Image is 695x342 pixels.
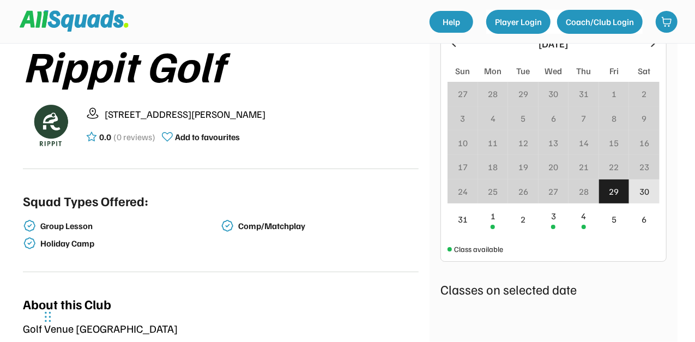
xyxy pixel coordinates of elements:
div: About this Club [23,294,111,314]
div: Classes on selected date [440,279,667,299]
img: Squad%20Logo.svg [20,10,129,31]
div: 23 [639,160,649,173]
div: 4 [491,112,495,125]
div: 5 [521,112,525,125]
div: [DATE] [466,37,641,51]
button: Player Login [486,10,551,34]
div: 1 [612,87,617,100]
div: Wed [545,64,562,77]
div: Holiday Camp [40,238,219,249]
div: Sat [638,64,651,77]
div: 27 [548,185,558,198]
div: 14 [579,136,589,149]
div: Golf Venue [GEOGRAPHIC_DATA] [23,320,419,337]
div: Comp/Matchplay [238,221,416,231]
div: Mon [484,64,501,77]
div: 29 [609,185,619,198]
div: 13 [548,136,558,149]
img: check-verified-01.svg [23,237,36,250]
div: 19 [518,160,528,173]
div: Thu [577,64,591,77]
div: [STREET_ADDRESS][PERSON_NAME] [105,107,419,122]
div: 2 [521,213,525,226]
img: check-verified-01.svg [23,219,36,232]
div: 10 [458,136,468,149]
div: 31 [579,87,589,100]
div: Tue [516,64,530,77]
a: Help [430,11,473,33]
div: (0 reviews) [113,130,155,143]
div: 28 [488,87,498,100]
div: 7 [582,112,587,125]
div: 6 [551,112,556,125]
div: Rippit Golf [23,41,419,89]
div: Sun [455,64,470,77]
img: check-verified-01.svg [221,219,234,232]
div: 6 [642,213,647,226]
div: 30 [548,87,558,100]
div: 20 [548,160,558,173]
div: 0.0 [99,130,111,143]
div: 27 [458,87,468,100]
div: 30 [639,185,649,198]
div: 21 [579,160,589,173]
div: Squad Types Offered: [23,191,148,211]
div: 31 [458,213,468,226]
div: Group Lesson [40,221,219,231]
div: Fri [609,64,619,77]
div: 25 [488,185,498,198]
div: 8 [612,112,617,125]
div: 3 [551,209,556,223]
div: 9 [642,112,647,125]
img: shopping-cart-01%20%281%29.svg [661,16,672,27]
div: 3 [460,112,465,125]
div: 17 [458,160,468,173]
button: Coach/Club Login [557,10,643,34]
img: Rippitlogov2_green.png [23,98,77,152]
div: 16 [639,136,649,149]
div: 26 [518,185,528,198]
div: 24 [458,185,468,198]
div: 12 [518,136,528,149]
div: 11 [488,136,498,149]
div: 28 [579,185,589,198]
div: 5 [612,213,617,226]
div: 2 [642,87,647,100]
div: 22 [609,160,619,173]
div: Class available [454,243,503,255]
div: 4 [582,209,587,223]
div: 29 [518,87,528,100]
div: 15 [609,136,619,149]
div: 1 [491,209,495,223]
div: Add to favourites [175,130,240,143]
div: 18 [488,160,498,173]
